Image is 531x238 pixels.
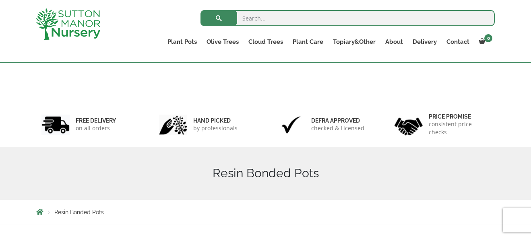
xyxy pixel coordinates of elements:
[408,36,442,47] a: Delivery
[395,113,423,137] img: 4.jpg
[288,36,328,47] a: Plant Care
[311,117,364,124] h6: Defra approved
[380,36,408,47] a: About
[76,117,116,124] h6: FREE DELIVERY
[159,115,187,135] img: 2.jpg
[484,34,492,42] span: 0
[200,10,495,26] input: Search...
[36,166,495,181] h1: Resin Bonded Pots
[76,124,116,132] p: on all orders
[474,36,495,47] a: 0
[311,124,364,132] p: checked & Licensed
[244,36,288,47] a: Cloud Trees
[54,209,104,215] span: Resin Bonded Pots
[202,36,244,47] a: Olive Trees
[442,36,474,47] a: Contact
[36,8,100,40] img: logo
[429,113,490,120] h6: Price promise
[163,36,202,47] a: Plant Pots
[36,209,495,215] nav: Breadcrumbs
[277,115,305,135] img: 3.jpg
[429,120,490,136] p: consistent price checks
[328,36,380,47] a: Topiary&Other
[193,117,238,124] h6: hand picked
[41,115,70,135] img: 1.jpg
[193,124,238,132] p: by professionals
